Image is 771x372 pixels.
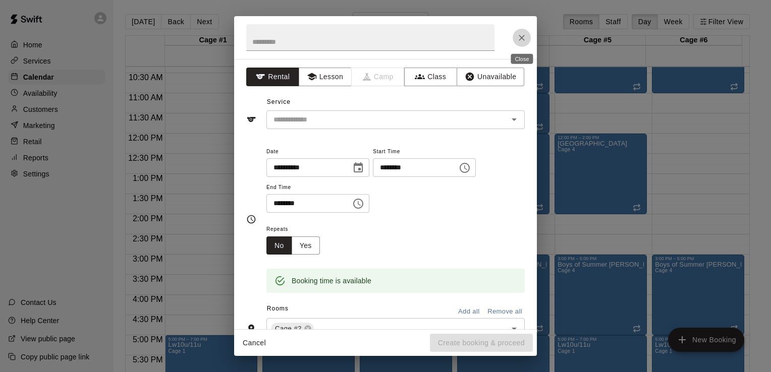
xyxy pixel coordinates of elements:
span: Service [267,98,291,105]
span: End Time [266,181,369,195]
button: No [266,236,292,255]
button: Class [404,68,457,86]
span: Rooms [267,305,289,312]
div: Cage #2 [271,323,314,335]
button: Rental [246,68,299,86]
button: Close [513,29,531,47]
button: Cancel [238,334,270,352]
div: Booking time is available [292,272,371,290]
span: Repeats [266,223,328,236]
button: Choose time, selected time is 11:30 AM [348,194,368,214]
button: Choose time, selected time is 11:15 AM [455,158,475,178]
span: Date [266,145,369,159]
button: Open [507,112,521,127]
button: Unavailable [457,68,524,86]
button: Add all [453,304,485,320]
button: Yes [292,236,320,255]
button: Remove all [485,304,525,320]
svg: Rooms [246,324,256,334]
div: Close [511,54,533,64]
button: Lesson [299,68,352,86]
span: Cage #2 [271,324,306,334]
div: outlined button group [266,236,320,255]
button: Choose date, selected date is Dec 7, 2025 [348,158,368,178]
svg: Timing [246,214,256,224]
svg: Service [246,114,256,125]
button: Open [507,322,521,336]
span: Start Time [373,145,476,159]
span: Camps can only be created in the Services page [352,68,405,86]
